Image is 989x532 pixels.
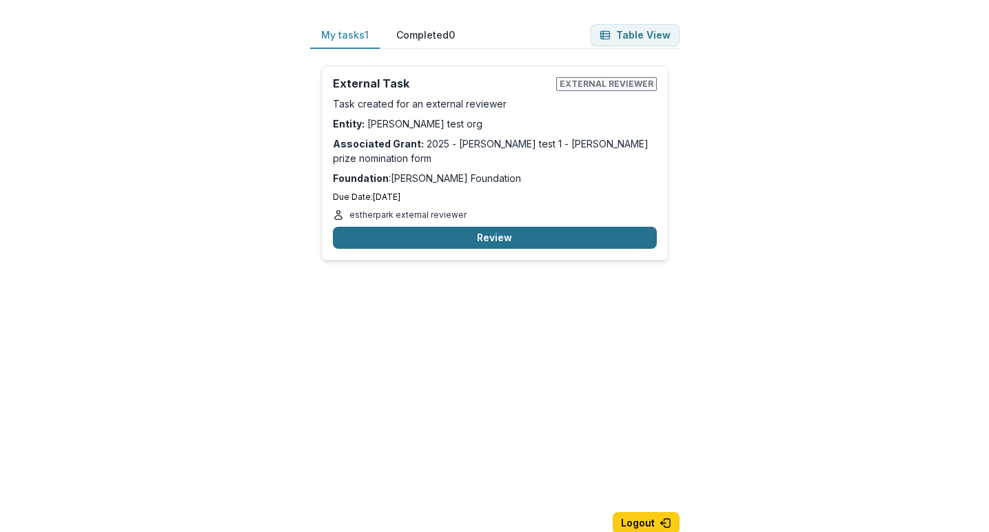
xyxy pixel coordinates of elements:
p: [PERSON_NAME] test org [333,116,657,131]
p: estherpark external reviewer [349,209,467,221]
button: My tasks 1 [310,22,380,49]
button: Table View [591,24,680,46]
strong: Entity: [333,118,365,130]
p: Task created for an external reviewer [333,96,657,111]
p: Due Date: [DATE] [333,191,657,203]
h2: External Task [333,77,551,90]
button: Review [333,227,657,249]
strong: Associated Grant: [333,138,424,150]
span: External reviewer [556,77,657,91]
p: : [PERSON_NAME] Foundation [333,171,657,185]
strong: Foundation [333,172,389,184]
button: Completed 0 [385,22,466,49]
p: 2025 - [PERSON_NAME] test 1 - [PERSON_NAME] prize nomination form [333,136,657,165]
